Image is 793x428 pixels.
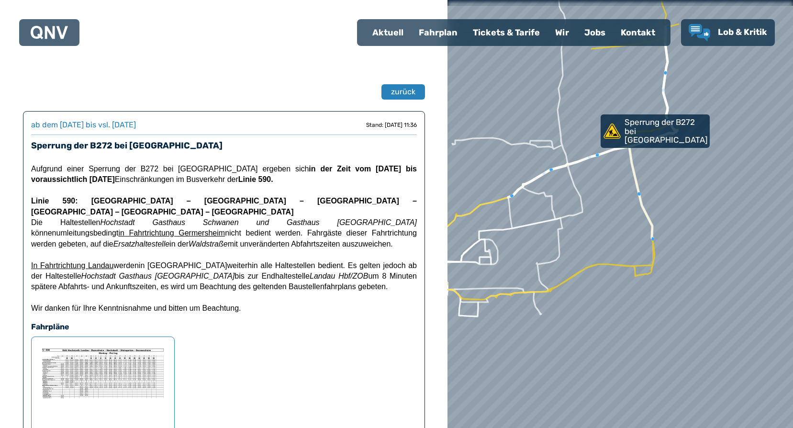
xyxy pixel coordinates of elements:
[31,261,113,270] span: In Fahrtrichtung Landau
[31,26,68,39] img: QNV Logo
[31,165,417,183] span: Aufgrund einer Sperrung der B272 bei [GEOGRAPHIC_DATA] ergeben sich Einschränkungen im Busverkehr...
[577,20,613,45] a: Jobs
[113,240,169,248] em: Ersatzhaltestelle
[381,84,425,100] button: zurück
[139,261,227,270] span: in [GEOGRAPHIC_DATA]
[613,20,663,45] a: Kontakt
[31,304,241,312] span: Wir danken für Ihre Kenntnisnahme und bitten um Beachtung.
[238,175,273,183] strong: Linie 590.
[391,86,415,98] span: zurück
[689,24,767,41] a: Lob & Kritik
[601,114,710,148] a: Sperrung der B272 bei [GEOGRAPHIC_DATA]
[31,23,68,42] a: QNV Logo
[411,20,465,45] a: Fahrplan
[31,119,136,131] div: ab dem [DATE] bis vsl. [DATE]
[310,272,368,280] em: Landau Hbf/ZOB
[31,261,417,291] span: werden weiterhin alle Haltestellen bedient. Es gelten jedoch ab der Haltestelle bis zur Endhaltes...
[465,20,547,45] a: Tickets & Tarife
[625,118,708,145] p: Sperrung der B272 bei [GEOGRAPHIC_DATA]
[81,272,235,280] em: Hochstadt Gasthaus [GEOGRAPHIC_DATA]
[118,229,225,237] u: in Fahrtrichtung Germersheim
[31,139,417,152] h3: Sperrung der B272 bei [GEOGRAPHIC_DATA]
[31,229,56,237] span: können
[547,20,577,45] a: Wir
[101,218,417,226] em: Hochstadt Gasthaus Schwanen und Gasthaus [GEOGRAPHIC_DATA]
[31,321,417,333] h4: Fahrpläne
[601,114,706,148] div: Sperrung der B272 bei [GEOGRAPHIC_DATA]
[31,197,417,215] span: Linie 590: [GEOGRAPHIC_DATA] – [GEOGRAPHIC_DATA] – [GEOGRAPHIC_DATA] – [GEOGRAPHIC_DATA] – [GEOGR...
[31,218,417,248] span: Die Haltestellen umleitungsbedingt nicht bedient werden. Fahrgäste dieser Fahrtrichtung werden ge...
[718,27,767,37] span: Lob & Kritik
[189,240,228,248] em: Waldstraße
[365,20,411,45] a: Aktuell
[366,121,417,129] div: Stand: [DATE] 11:36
